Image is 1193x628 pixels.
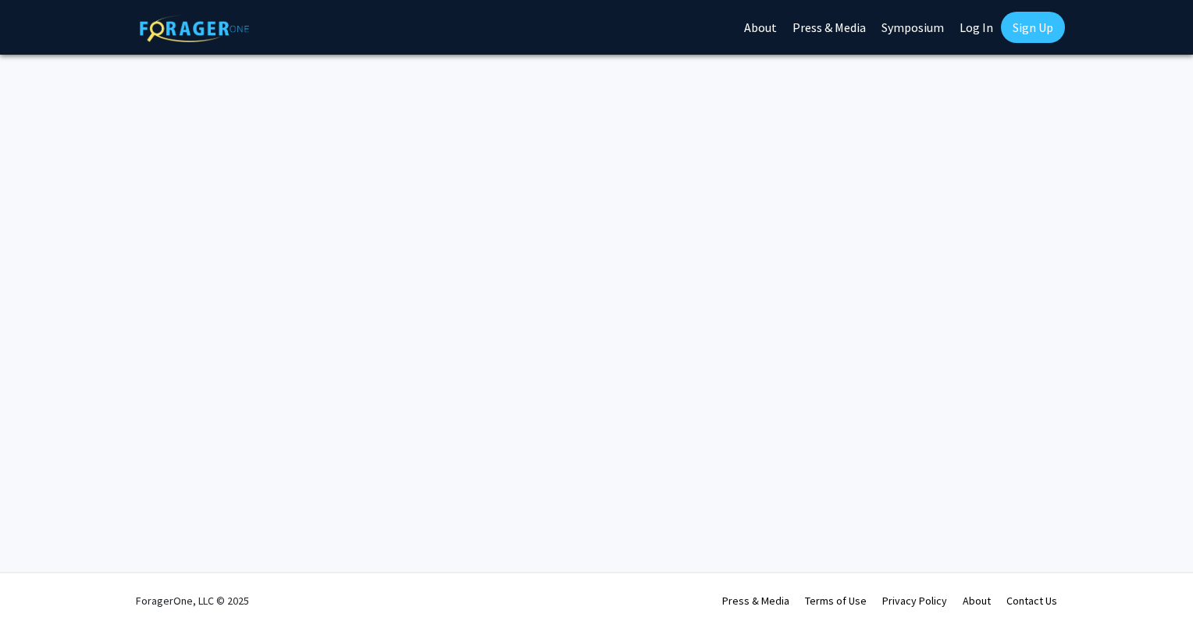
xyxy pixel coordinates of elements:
[882,594,947,608] a: Privacy Policy
[963,594,991,608] a: About
[1001,12,1065,43] a: Sign Up
[140,15,249,42] img: ForagerOne Logo
[722,594,789,608] a: Press & Media
[805,594,867,608] a: Terms of Use
[1006,594,1057,608] a: Contact Us
[136,573,249,628] div: ForagerOne, LLC © 2025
